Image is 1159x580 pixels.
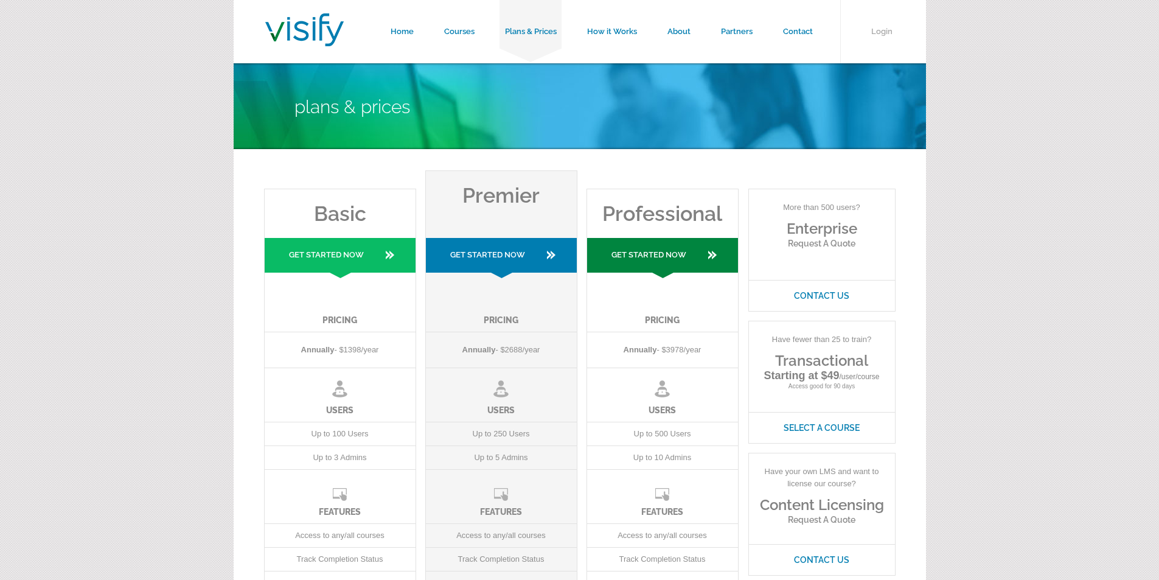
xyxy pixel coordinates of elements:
li: Access to any/all courses [587,524,738,548]
p: Request a Quote [749,514,895,526]
p: Have your own LMS and want to license our course? [749,453,895,496]
strong: Annually [624,345,657,354]
li: Pricing [587,278,738,332]
h3: Professional [587,189,738,226]
li: Up to 250 Users [426,422,577,446]
li: - $1398/year [265,332,416,368]
li: Up to 5 Admins [426,446,577,470]
strong: Annually [462,345,496,354]
span: /user/course [840,372,880,381]
li: Users [587,368,738,422]
li: Access to any/all courses [426,524,577,548]
p: Starting at $49 [749,369,895,383]
li: Access to any/all courses [265,524,416,548]
li: Track Completion Status [265,548,416,571]
h3: Premier [426,171,577,208]
li: Pricing [426,278,577,332]
li: Pricing [265,278,416,332]
a: Get Started Now [587,238,738,278]
img: Visify Training [265,13,344,46]
li: Features [265,470,416,524]
p: More than 500 users? [749,189,895,220]
li: Users [265,368,416,422]
li: Up to 500 Users [587,422,738,446]
a: Select A Course [749,412,895,443]
li: Features [426,470,577,524]
h3: Content Licensing [749,496,895,514]
li: - $3978/year [587,332,738,368]
p: Request a Quote [749,237,895,250]
li: Up to 100 Users [265,422,416,446]
a: Visify Training [265,32,344,50]
li: Users [426,368,577,422]
div: Access good for 90 days [748,321,896,444]
h3: Enterprise [749,220,895,237]
li: - $2688/year [426,332,577,368]
h3: Basic [265,189,416,226]
li: Track Completion Status [426,548,577,571]
p: Have fewer than 25 to train? [749,321,895,352]
a: Contact Us [749,544,895,575]
a: Get Started Now [265,238,416,278]
li: Up to 3 Admins [265,446,416,470]
li: Up to 10 Admins [587,446,738,470]
li: Track Completion Status [587,548,738,571]
a: Get Started Now [426,238,577,278]
strong: Annually [301,345,335,354]
h3: Transactional [749,352,895,369]
a: Contact Us [749,280,895,311]
li: Features [587,470,738,524]
span: Plans & Prices [294,96,410,117]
